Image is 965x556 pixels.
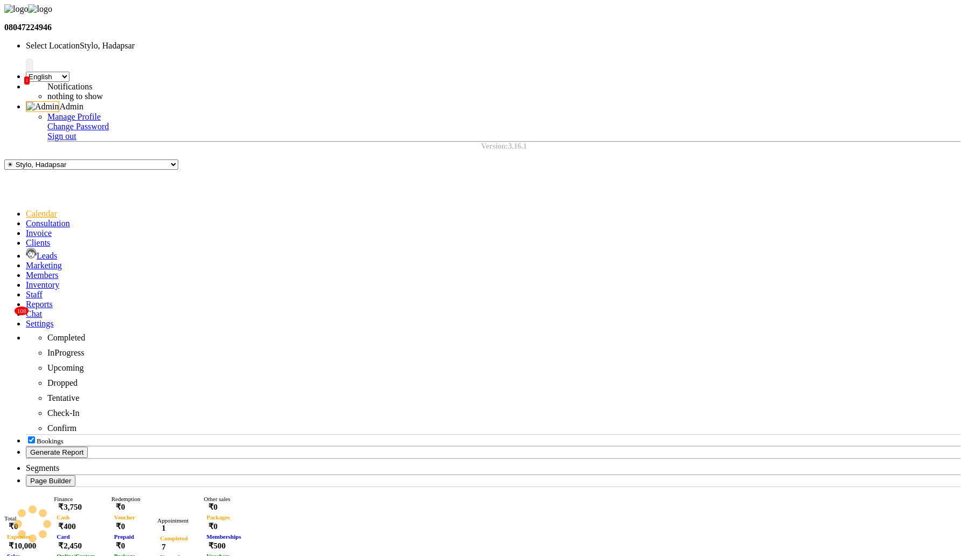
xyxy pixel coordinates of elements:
[111,541,144,551] div: ₹0
[47,131,76,141] a: Sign out
[54,541,98,551] div: ₹2,450
[26,228,52,238] a: Invoice
[54,533,72,540] span: Card
[4,23,52,32] b: 08047224946
[157,535,190,541] span: Completed
[4,541,40,551] div: ₹10,000
[47,333,85,342] span: Completed
[157,524,190,533] div: 1
[59,102,83,111] span: Admin
[37,251,57,260] span: Leads
[4,522,40,531] div: ₹0
[54,502,98,512] div: ₹3,750
[47,142,961,151] div: Version:3.16.1
[204,514,233,520] span: Packages
[54,514,72,520] span: Cash
[26,209,57,218] a: Calendar
[47,363,84,372] span: Upcoming
[4,515,40,522] div: Total
[111,533,137,540] span: Prepaid
[157,517,190,524] div: Appointment
[26,475,75,486] button: Page Builder
[111,514,138,520] span: Voucher
[47,378,78,387] span: Dropped
[26,309,42,318] span: Chat
[24,77,30,85] span: 1
[4,4,28,14] img: logo
[47,393,79,402] span: Tentative
[26,319,54,328] a: Settings
[111,502,144,512] div: ₹0
[47,423,76,433] span: Confirm
[47,92,317,101] li: nothing to show
[26,238,50,247] a: Clients
[54,496,98,502] div: Finance
[26,290,43,299] a: Staff
[26,280,59,289] a: Inventory
[204,496,244,502] div: Other sales
[47,112,101,121] a: Manage Profile
[157,543,190,552] div: 7
[26,251,57,260] a: Leads
[26,219,70,228] a: Consultation
[204,533,244,540] span: Memberships
[26,447,88,458] button: Generate Report
[47,122,109,131] a: Change Password
[47,408,80,418] span: Check-In
[204,541,244,551] div: ₹500
[37,437,64,445] span: Bookings
[111,496,144,502] div: Redemption
[26,261,62,270] a: Marketing
[26,101,59,112] img: Admin
[28,4,52,14] img: logo
[26,463,59,472] span: Segments
[47,82,317,92] div: Notifications
[4,533,33,540] span: Expenses
[26,300,53,309] a: Reports
[26,309,42,318] a: 108Chat
[15,307,29,315] span: 108
[26,270,58,280] a: Members
[111,522,144,531] div: ₹0
[47,348,84,357] span: InProgress
[204,502,244,512] div: ₹0
[204,522,244,531] div: ₹0
[54,522,98,531] div: ₹400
